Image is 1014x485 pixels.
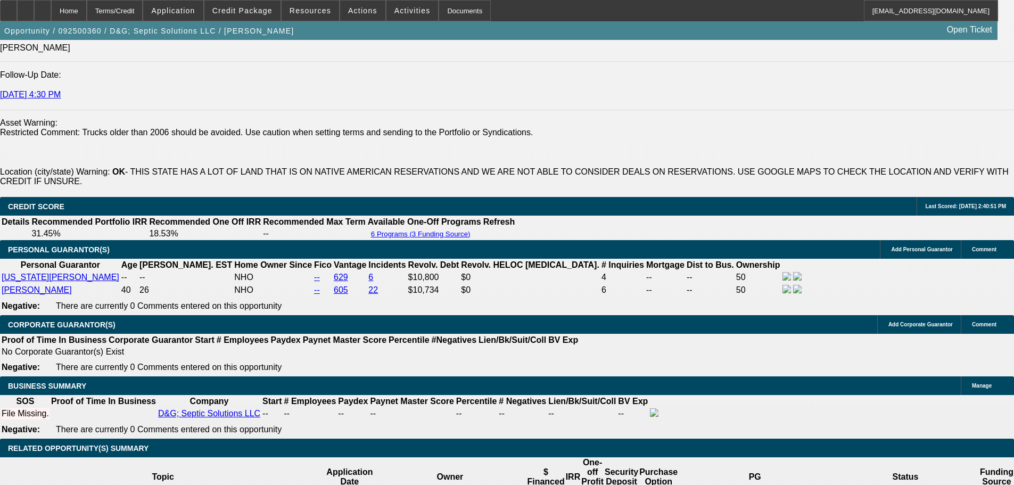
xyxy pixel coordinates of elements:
[139,284,233,296] td: 26
[314,260,332,269] b: Fico
[158,409,260,418] a: D&G; Septic Solutions LLC
[334,260,366,269] b: Vantage
[334,273,348,282] a: 629
[736,260,780,269] b: Ownership
[109,335,193,344] b: Corporate Guarantor
[2,273,119,282] a: [US_STATE][PERSON_NAME]
[456,409,497,418] div: --
[782,272,791,281] img: facebook-icon.png
[2,301,40,310] b: Negative:
[338,397,368,406] b: Paydex
[782,285,791,293] img: facebook-icon.png
[793,272,802,281] img: linkedin-icon.png
[121,284,138,296] td: 40
[548,408,616,420] td: --
[2,285,72,294] a: [PERSON_NAME]
[2,425,40,434] b: Negative:
[334,285,348,294] a: 605
[262,397,282,406] b: Start
[888,322,953,327] span: Add Corporate Guarantor
[617,408,648,420] td: --
[548,335,578,344] b: BV Exp
[340,1,385,21] button: Actions
[736,272,781,283] td: 50
[408,272,460,283] td: $10,800
[31,217,147,227] th: Recommended Portfolio IRR
[456,397,497,406] b: Percentile
[151,6,195,15] span: Application
[212,6,273,15] span: Credit Package
[149,217,261,227] th: Recommended One Off IRR
[925,203,1006,209] span: Last Scored: [DATE] 2:40:51 PM
[370,397,454,406] b: Paynet Master Score
[31,228,147,239] td: 31.45%
[204,1,281,21] button: Credit Package
[646,272,685,283] td: --
[4,27,294,35] span: Opportunity / 092500360 / D&G; Septic Solutions LLC / [PERSON_NAME]
[112,167,125,176] b: OK
[217,335,269,344] b: # Employees
[195,335,214,344] b: Start
[8,202,64,211] span: CREDIT SCORE
[368,273,373,282] a: 6
[234,260,312,269] b: Home Owner Since
[139,260,232,269] b: [PERSON_NAME]. EST
[368,229,474,239] button: 6 Programs (3 Funding Source)
[601,272,645,283] td: 4
[51,396,156,407] th: Proof of Time In Business
[290,6,331,15] span: Resources
[56,301,282,310] span: There are currently 0 Comments entered on this opportunity
[8,444,149,453] span: RELATED OPPORTUNITY(S) SUMMARY
[646,260,685,269] b: Mortgage
[262,217,366,227] th: Recommended Max Term
[314,285,320,294] a: --
[1,396,50,407] th: SOS
[337,408,368,420] td: --
[368,285,378,294] a: 22
[601,260,644,269] b: # Inquiries
[121,272,138,283] td: --
[499,409,546,418] div: --
[736,284,781,296] td: 50
[21,260,100,269] b: Personal Guarantor
[646,284,685,296] td: --
[408,260,459,269] b: Revolv. Debt
[121,260,137,269] b: Age
[314,273,320,282] a: --
[282,1,339,21] button: Resources
[370,409,454,418] div: --
[139,272,233,283] td: --
[1,335,107,346] th: Proof of Time In Business
[348,6,377,15] span: Actions
[972,322,996,327] span: Comment
[686,272,735,283] td: --
[8,382,86,390] span: BUSINESS SUMMARY
[143,1,203,21] button: Application
[271,335,301,344] b: Paydex
[943,21,996,39] a: Open Ticket
[972,383,992,389] span: Manage
[548,397,616,406] b: Lien/Bk/Suit/Coll
[793,285,802,293] img: linkedin-icon.png
[650,408,658,417] img: facebook-icon.png
[460,272,600,283] td: $0
[8,245,110,254] span: PERSONAL GUARANTOR(S)
[1,217,30,227] th: Details
[368,260,406,269] b: Incidents
[432,335,477,344] b: #Negatives
[686,284,735,296] td: --
[284,409,290,418] span: --
[262,228,366,239] td: --
[972,246,996,252] span: Comment
[2,409,49,418] div: File Missing.
[408,284,460,296] td: $10,734
[234,284,312,296] td: NHO
[601,284,645,296] td: 6
[367,217,482,227] th: Available One-Off Programs
[303,335,386,344] b: Paynet Master Score
[460,284,600,296] td: $0
[687,260,734,269] b: Dist to Bus.
[56,363,282,372] span: There are currently 0 Comments entered on this opportunity
[284,397,336,406] b: # Employees
[8,320,116,329] span: CORPORATE GUARANTOR(S)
